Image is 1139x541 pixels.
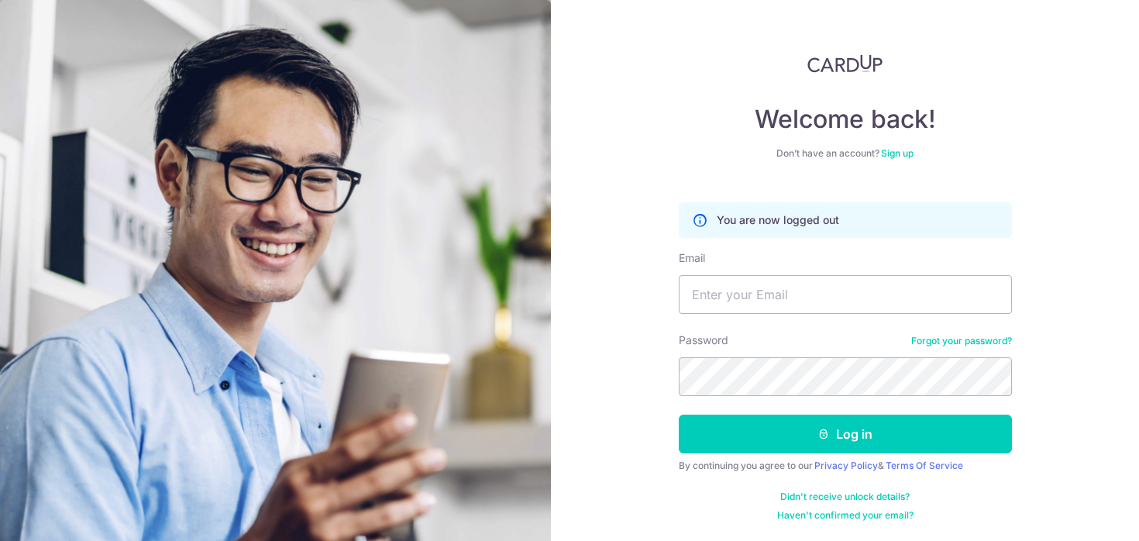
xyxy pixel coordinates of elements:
a: Forgot your password? [911,335,1012,347]
div: Don’t have an account? [679,147,1012,160]
a: Sign up [881,147,914,159]
a: Haven't confirmed your email? [777,509,914,522]
img: CardUp Logo [807,54,883,73]
label: Password [679,333,728,348]
p: You are now logged out [717,212,839,228]
div: By continuing you agree to our & [679,460,1012,472]
a: Terms Of Service [886,460,963,471]
button: Log in [679,415,1012,453]
a: Didn't receive unlock details? [780,491,910,503]
input: Enter your Email [679,275,1012,314]
a: Privacy Policy [814,460,878,471]
label: Email [679,250,705,266]
h4: Welcome back! [679,104,1012,135]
